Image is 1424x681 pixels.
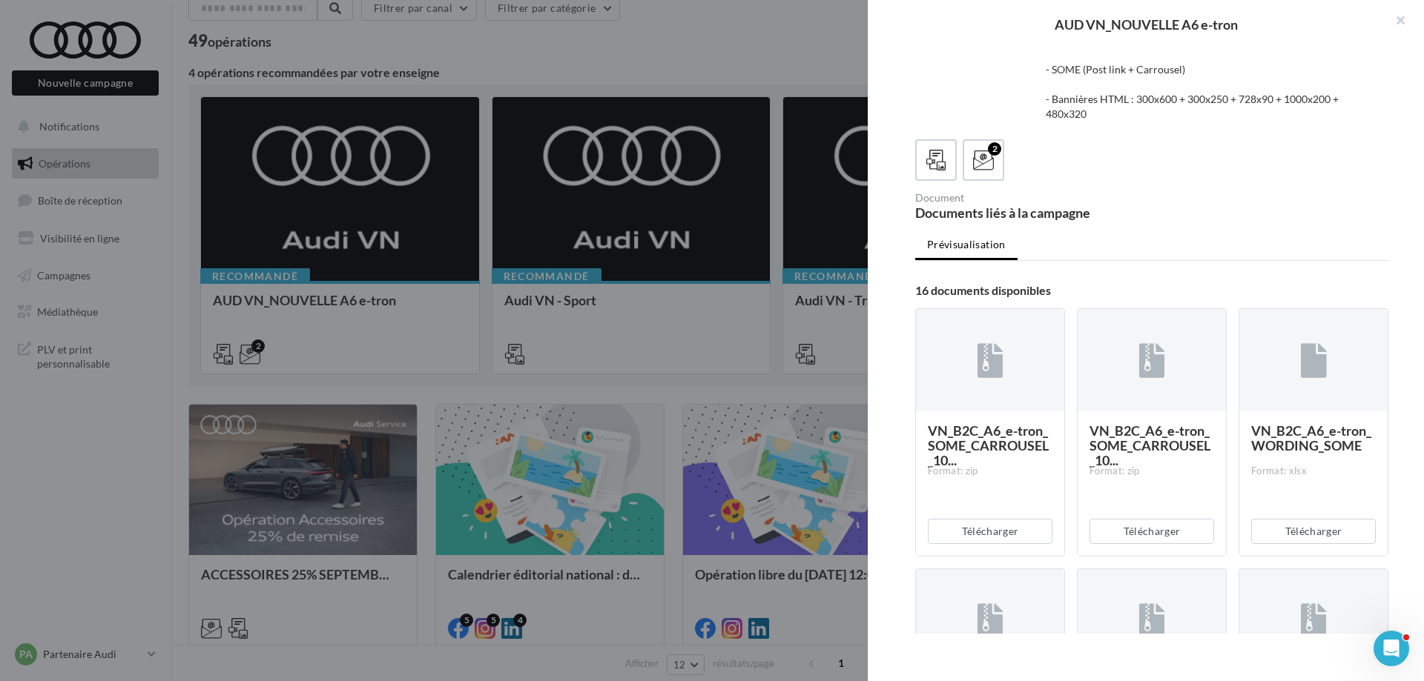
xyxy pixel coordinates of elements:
[915,285,1388,296] div: 16 documents disponibles
[928,519,1052,544] button: Télécharger
[891,18,1400,31] div: AUD VN_NOUVELLE A6 e-tron
[915,206,1146,219] div: Documents liés à la campagne
[1090,465,1214,478] div: Format: zip
[1251,422,1371,454] span: VN_B2C_A6_e-tron_WORDING_SOME
[928,465,1052,478] div: Format: zip
[915,193,1146,203] div: Document
[1374,631,1409,666] iframe: Intercom live chat
[928,422,1049,468] span: VN_B2C_A6_e-tron_SOME_CARROUSEL_10...
[1251,465,1376,478] div: Format: xlsx
[988,142,1001,156] div: 2
[1090,519,1214,544] button: Télécharger
[1251,519,1376,544] button: Télécharger
[1090,422,1210,468] span: VN_B2C_A6_e-tron_SOME_CARROUSEL_10...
